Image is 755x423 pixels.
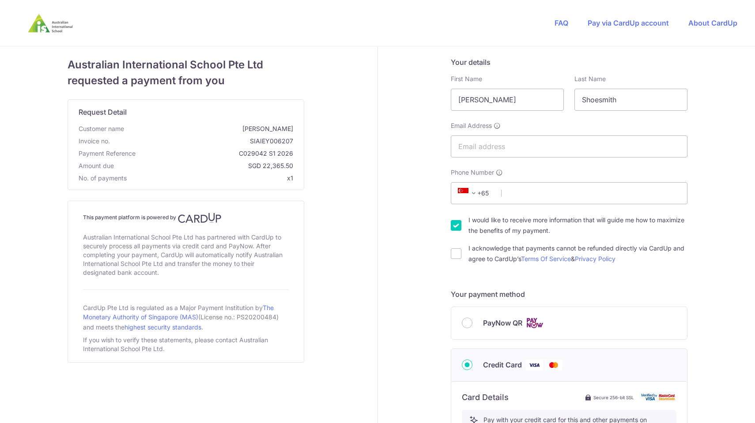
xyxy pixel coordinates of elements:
div: If you wish to verify these statements, please contact Australian International School Pte Ltd. [83,334,289,355]
a: About CardUp [688,19,737,27]
div: Australian International School Pte Ltd has partnered with CardUp to securely process all payment... [83,231,289,279]
a: highest security standards [125,323,201,331]
div: CardUp Pte Ltd is regulated as a Major Payment Institution by (License no.: PS20200484) and meets... [83,300,289,334]
label: Last Name [574,75,606,83]
h4: This payment platform is powered by [83,213,289,223]
span: x1 [287,174,293,182]
span: requested a payment from you [68,73,304,89]
span: [PERSON_NAME] [128,124,293,133]
span: Amount due [79,161,114,170]
input: Email address [451,135,687,157]
input: Last name [574,89,687,111]
img: Cards logo [526,318,544,329]
span: translation missing: en.request_detail [79,108,127,116]
h5: Your details [451,57,687,67]
img: Visa [525,359,543,371]
a: Privacy Policy [575,255,615,262]
span: PayNow QR [483,318,522,328]
span: +65 [455,188,495,198]
h5: Your payment method [451,289,687,299]
label: First Name [451,75,482,83]
a: FAQ [555,19,568,27]
span: SIAIEY006207 [113,137,293,146]
span: Phone Number [451,168,494,177]
span: Credit Card [483,359,522,370]
a: Terms Of Service [521,255,571,262]
h6: Card Details [462,392,509,403]
span: Email Address [451,121,492,130]
span: translation missing: en.payment_reference [79,150,136,157]
label: I would like to receive more information that will guide me how to maximize the benefits of my pa... [468,215,687,236]
label: I acknowledge that payments cannot be refunded directly via CardUp and agree to CardUp’s & [468,243,687,264]
span: Invoice no. [79,137,110,146]
span: Australian International School Pte Ltd [68,57,304,73]
span: +65 [458,188,479,198]
span: No. of payments [79,174,127,183]
img: card secure [641,393,676,401]
input: First name [451,89,564,111]
div: Credit Card Visa Mastercard [462,359,676,371]
a: Pay via CardUp account [588,19,669,27]
div: PayNow QR Cards logo [462,318,676,329]
img: Mastercard [545,359,562,371]
span: SGD 22,365.50 [117,161,293,170]
span: C029042 S1 2026 [139,149,293,158]
span: Secure 256-bit SSL [593,394,634,401]
img: CardUp [178,213,221,223]
span: Customer name [79,124,124,133]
